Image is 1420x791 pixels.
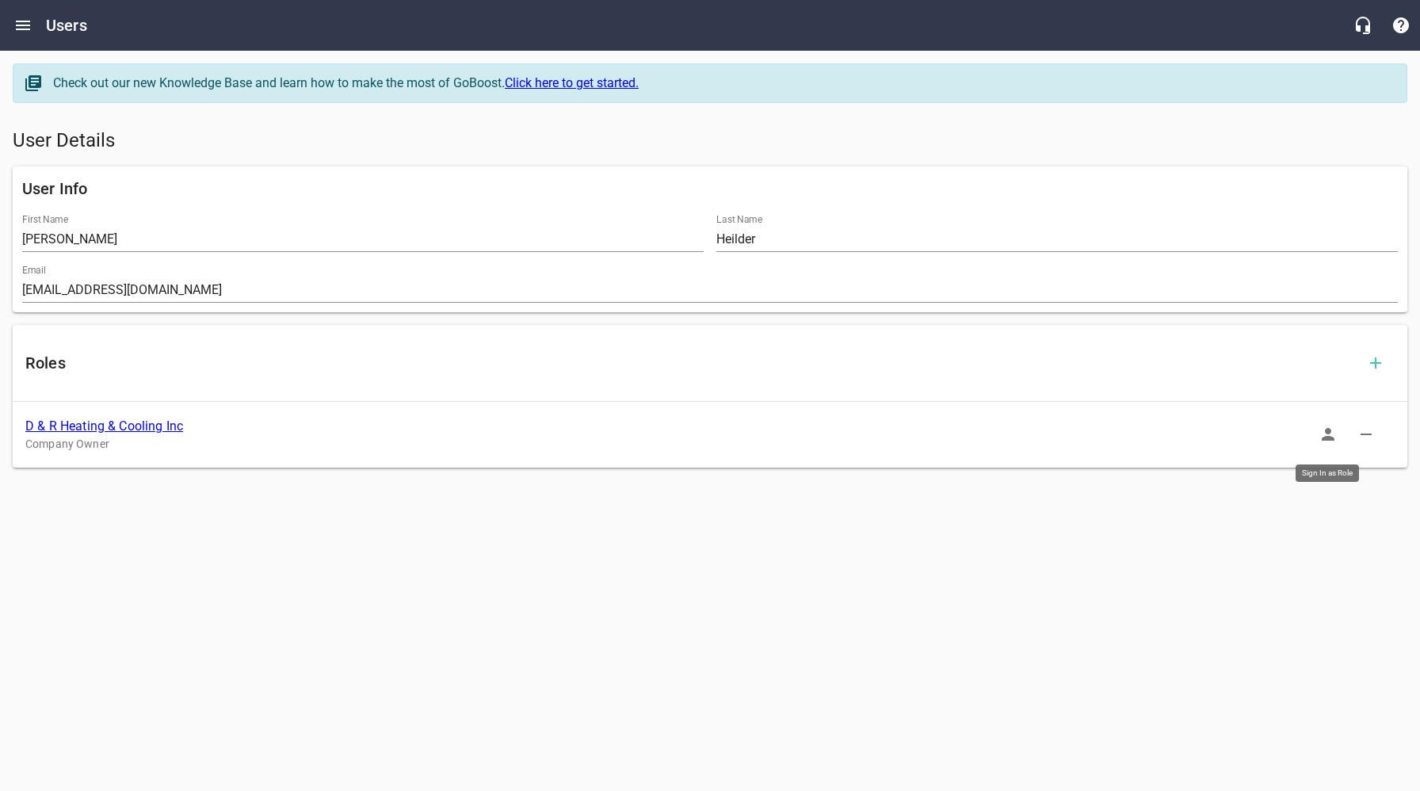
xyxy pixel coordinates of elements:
[1382,6,1420,44] button: Support Portal
[25,350,1357,376] h6: Roles
[505,75,639,90] a: Click here to get started.
[25,418,183,434] a: D & R Heating & Cooling Inc
[1347,415,1385,453] button: Delete Role
[1344,6,1382,44] button: Live Chat
[22,266,46,275] label: Email
[25,436,1369,453] p: Company Owner
[13,128,1407,154] h5: User Details
[22,176,1398,201] h6: User Info
[53,74,1391,93] div: Check out our new Knowledge Base and learn how to make the most of GoBoost.
[1357,344,1395,382] button: Add Role
[46,13,87,38] h6: Users
[4,6,42,44] button: Open drawer
[716,215,762,224] label: Last Name
[22,215,68,224] label: First Name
